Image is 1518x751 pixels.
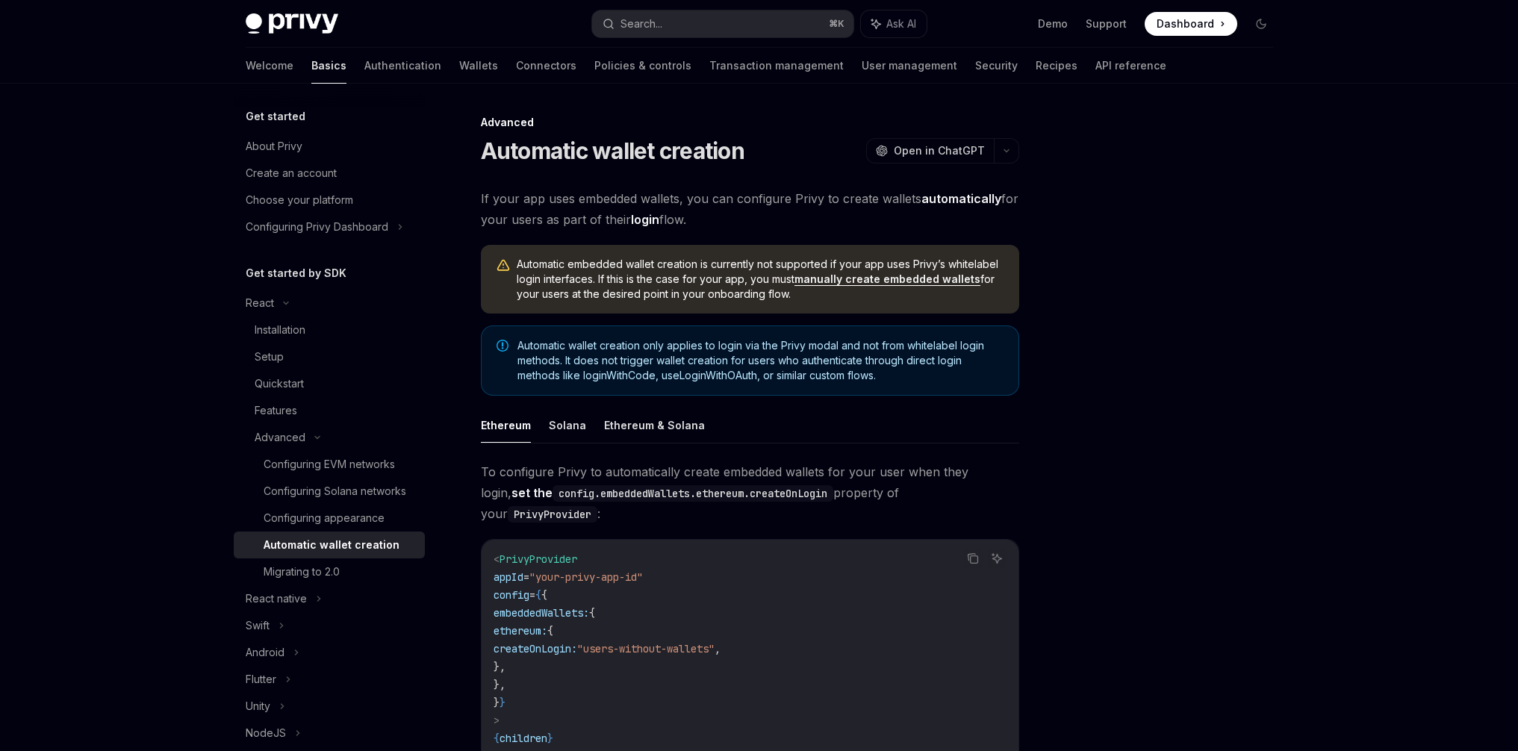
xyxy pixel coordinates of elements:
[264,482,406,500] div: Configuring Solana networks
[246,617,270,635] div: Swift
[1157,16,1214,31] span: Dashboard
[500,552,577,566] span: PrivyProvider
[577,642,715,655] span: "users-without-wallets"
[963,549,983,568] button: Copy the contents from the code block
[592,10,853,37] button: Search...⌘K
[517,338,1004,383] span: Automatic wallet creation only applies to login via the Privy modal and not from whitelabel login...
[234,160,425,187] a: Create an account
[234,532,425,558] a: Automatic wallet creation
[494,552,500,566] span: <
[547,732,553,745] span: }
[246,644,284,661] div: Android
[1095,48,1166,84] a: API reference
[264,509,385,527] div: Configuring appearance
[246,137,302,155] div: About Privy
[794,272,980,286] a: manually create embedded wallets
[481,461,1019,524] span: To configure Privy to automatically create embedded wallets for your user when they login, proper...
[246,48,293,84] a: Welcome
[549,408,586,443] button: Solana
[508,506,597,523] code: PrivyProvider
[246,724,286,742] div: NodeJS
[234,505,425,532] a: Configuring appearance
[862,48,957,84] a: User management
[255,348,284,366] div: Setup
[255,402,297,420] div: Features
[246,264,346,282] h5: Get started by SDK
[921,191,1001,206] strong: automatically
[715,642,721,655] span: ,
[246,294,274,312] div: React
[255,321,305,339] div: Installation
[246,164,337,182] div: Create an account
[246,670,276,688] div: Flutter
[481,115,1019,130] div: Advanced
[494,732,500,745] span: {
[234,133,425,160] a: About Privy
[246,13,338,34] img: dark logo
[861,10,927,37] button: Ask AI
[494,678,506,691] span: },
[234,558,425,585] a: Migrating to 2.0
[246,590,307,608] div: React native
[620,15,662,33] div: Search...
[255,429,305,446] div: Advanced
[246,697,270,715] div: Unity
[500,732,547,745] span: children
[494,696,500,709] span: }
[894,143,985,158] span: Open in ChatGPT
[517,257,1004,302] span: Automatic embedded wallet creation is currently not supported if your app uses Privy’s whitelabel...
[234,370,425,397] a: Quickstart
[886,16,916,31] span: Ask AI
[497,340,508,352] svg: Note
[594,48,691,84] a: Policies & controls
[494,624,547,638] span: ethereum:
[494,714,500,727] span: >
[987,549,1007,568] button: Ask AI
[246,191,353,209] div: Choose your platform
[631,212,659,227] strong: login
[481,188,1019,230] span: If your app uses embedded wallets, you can configure Privy to create wallets for your users as pa...
[494,660,506,673] span: },
[311,48,346,84] a: Basics
[364,48,441,84] a: Authentication
[547,624,553,638] span: {
[481,408,531,443] button: Ethereum
[866,138,994,163] button: Open in ChatGPT
[494,642,577,655] span: createOnLogin:
[529,570,643,584] span: "your-privy-app-id"
[535,588,541,602] span: {
[234,397,425,424] a: Features
[459,48,498,84] a: Wallets
[1038,16,1068,31] a: Demo
[511,485,833,500] strong: set the
[1249,12,1273,36] button: Toggle dark mode
[246,218,388,236] div: Configuring Privy Dashboard
[494,588,529,602] span: config
[264,563,340,581] div: Migrating to 2.0
[234,451,425,478] a: Configuring EVM networks
[234,317,425,343] a: Installation
[975,48,1018,84] a: Security
[255,375,304,393] div: Quickstart
[494,606,589,620] span: embeddedWallets:
[1086,16,1127,31] a: Support
[496,258,511,273] svg: Warning
[481,137,744,164] h1: Automatic wallet creation
[529,588,535,602] span: =
[523,570,529,584] span: =
[234,187,425,214] a: Choose your platform
[553,485,833,502] code: config.embeddedWallets.ethereum.createOnLogin
[234,478,425,505] a: Configuring Solana networks
[516,48,576,84] a: Connectors
[709,48,844,84] a: Transaction management
[246,107,305,125] h5: Get started
[604,408,705,443] button: Ethereum & Solana
[234,343,425,370] a: Setup
[1036,48,1077,84] a: Recipes
[500,696,506,709] span: }
[829,18,844,30] span: ⌘ K
[1145,12,1237,36] a: Dashboard
[589,606,595,620] span: {
[494,570,523,584] span: appId
[264,455,395,473] div: Configuring EVM networks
